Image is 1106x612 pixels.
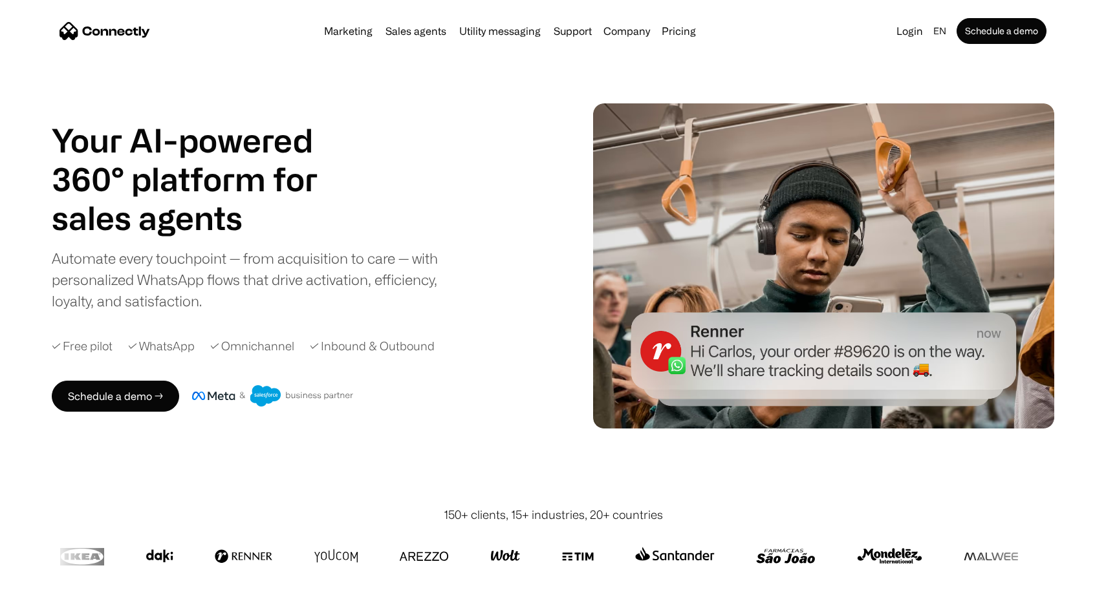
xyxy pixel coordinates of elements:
[26,589,78,607] ul: Language list
[13,588,78,607] aside: Language selected: English
[52,337,113,355] div: ✓ Free pilot
[60,21,150,41] a: home
[52,381,179,412] a: Schedule a demo →
[928,22,954,40] div: en
[52,198,349,237] h1: sales agents
[600,22,654,40] div: Company
[210,337,294,355] div: ✓ Omnichannel
[454,26,546,36] a: Utility messaging
[319,26,378,36] a: Marketing
[957,18,1046,44] a: Schedule a demo
[548,26,597,36] a: Support
[444,506,663,523] div: 150+ clients, 15+ industries, 20+ countries
[891,22,928,40] a: Login
[52,198,349,237] div: carousel
[52,198,349,237] div: 1 of 4
[933,22,946,40] div: en
[52,248,459,311] div: Automate every touchpoint — from acquisition to care — with personalized WhatsApp flows that driv...
[603,22,650,40] div: Company
[52,121,349,198] h1: Your AI-powered 360° platform for
[192,385,354,407] img: Meta and Salesforce business partner badge.
[310,337,435,355] div: ✓ Inbound & Outbound
[128,337,195,355] div: ✓ WhatsApp
[380,26,451,36] a: Sales agents
[656,26,701,36] a: Pricing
